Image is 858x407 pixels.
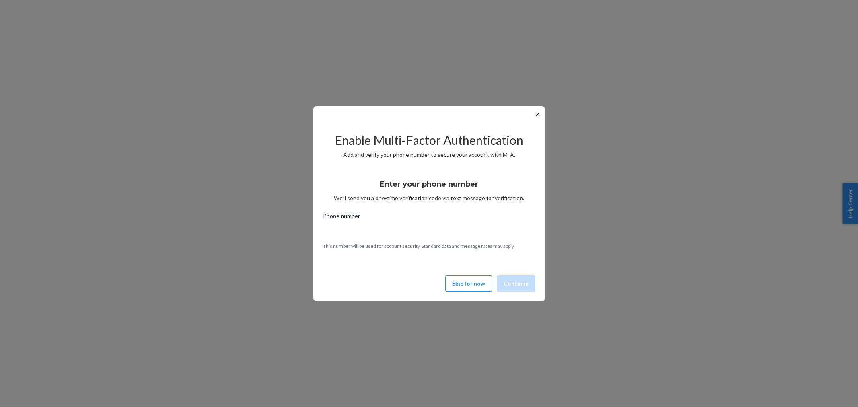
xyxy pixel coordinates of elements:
[323,151,535,159] p: Add and verify your phone number to secure your account with MFA.
[533,109,542,119] button: ✕
[323,134,535,147] h2: Enable Multi-Factor Authentication
[380,179,478,189] h3: Enter your phone number
[323,243,535,249] p: This number will be used for account security. Standard data and message rates may apply.
[497,275,535,292] button: Continue
[323,212,360,223] span: Phone number
[323,173,535,202] div: We’ll send you a one-time verification code via text message for verification.
[445,275,492,292] button: Skip for now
